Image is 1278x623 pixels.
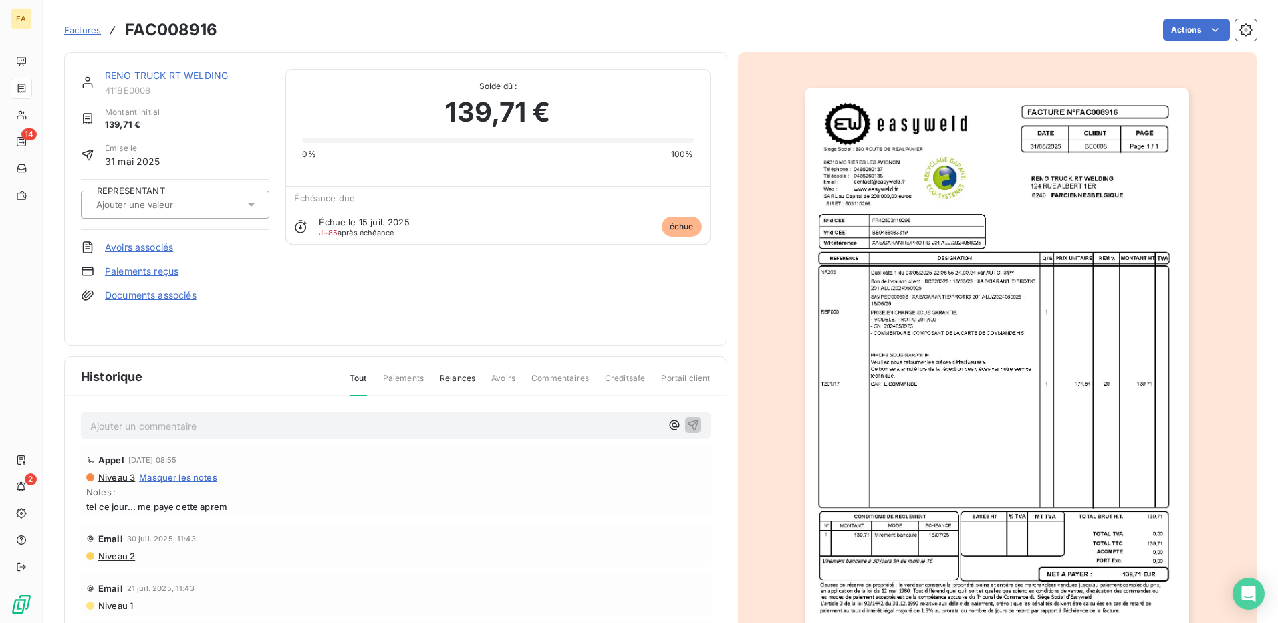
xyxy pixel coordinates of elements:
[105,289,197,302] a: Documents associés
[98,533,123,544] span: Email
[98,583,123,594] span: Email
[139,472,217,483] span: Masquer les notes
[445,92,550,132] span: 139,71 €
[86,487,705,497] span: Notes :
[350,372,367,396] span: Tout
[302,148,315,160] span: 0%
[319,228,338,237] span: J+85
[97,551,135,562] span: Niveau 2
[302,80,693,92] span: Solde dû :
[21,128,37,140] span: 14
[105,85,269,96] span: 411BE0008
[97,472,135,483] span: Niveau 3
[127,535,196,543] span: 30 juil. 2025, 11:43
[128,456,177,464] span: [DATE] 08:55
[319,217,409,227] span: Échue le 15 juil. 2025
[671,148,694,160] span: 100%
[97,600,133,611] span: Niveau 1
[491,372,515,395] span: Avoirs
[383,372,424,395] span: Paiements
[127,584,195,592] span: 21 juil. 2025, 11:43
[11,8,32,29] div: EA
[81,368,143,386] span: Historique
[64,25,101,35] span: Factures
[1233,578,1265,610] div: Open Intercom Messenger
[105,106,160,118] span: Montant initial
[440,372,475,395] span: Relances
[95,199,229,211] input: Ajouter une valeur
[11,594,32,615] img: Logo LeanPay
[125,18,217,42] h3: FAC008916
[105,154,160,168] span: 31 mai 2025
[25,473,37,485] span: 2
[64,23,101,37] a: Factures
[661,372,710,395] span: Portail client
[319,229,394,237] span: après échéance
[86,501,705,512] span: tel ce jour... me paye cette aprem
[1163,19,1230,41] button: Actions
[98,455,124,465] span: Appel
[531,372,589,395] span: Commentaires
[662,217,702,237] span: échue
[105,265,178,278] a: Paiements reçus
[105,142,160,154] span: Émise le
[105,241,173,254] a: Avoirs associés
[105,70,228,81] a: RENO TRUCK RT WELDING
[605,372,646,395] span: Creditsafe
[294,193,355,203] span: Échéance due
[105,118,160,132] span: 139,71 €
